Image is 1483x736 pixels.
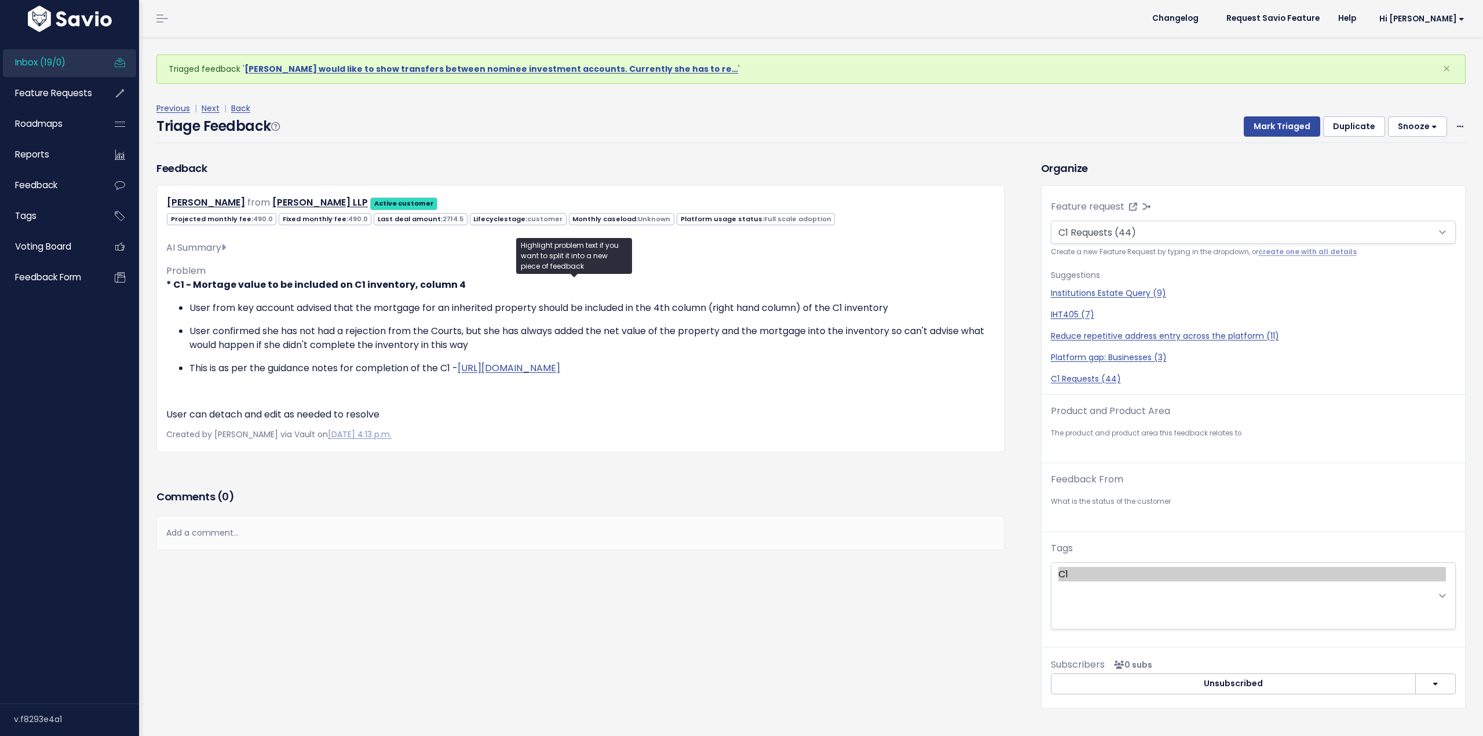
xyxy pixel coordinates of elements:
a: create one with all details [1258,247,1357,257]
p: User confirmed she has not had a rejection from the Courts, but she has always added the net valu... [189,324,995,352]
span: Last deal amount: [374,213,467,225]
span: Inbox (19/0) [15,56,65,68]
a: Feature Requests [3,80,96,107]
button: Mark Triaged [1244,116,1320,137]
span: Platform usage status: [677,213,835,225]
span: 490.0 [348,214,368,224]
small: Create a new Feature Request by typing in the dropdown, or . [1051,246,1456,258]
span: | [222,102,229,114]
strong: * C1 - Mortage value to be included on C1 inventory, column 4 [166,278,466,291]
p: This is as per the guidance notes for completion of the C1 - [189,361,995,375]
span: Feedback form [15,271,81,283]
a: Platform gap: Businesses (3) [1051,351,1456,364]
button: Unsubscribed [1051,673,1416,694]
span: <p><strong>Subscribers</strong><br><br> No subscribers yet<br> </p> [1109,659,1152,671]
a: Hi [PERSON_NAME] [1365,10,1474,28]
span: Tags [15,210,36,222]
a: Back [231,102,250,114]
img: logo-white.9d6f32f41409.svg [25,6,115,32]
h3: Organize [1041,160,1466,176]
span: | [192,102,199,114]
span: 490.0 [253,214,273,224]
span: Problem [166,264,206,277]
a: Institutions Estate Query (9) [1051,287,1456,299]
a: Reduce repetitive address entry across the platform (11) [1051,330,1456,342]
button: Close [1431,55,1462,83]
span: Feedback [15,179,57,191]
span: from [247,196,270,209]
strong: Active customer [374,199,434,208]
a: [PERSON_NAME] would like to show transfers between nominee investment accounts. Currently she has... [244,63,738,75]
a: Voting Board [3,233,96,260]
a: Request Savio Feature [1217,10,1329,27]
div: Highlight problem text if you want to split it into a new piece of feedback [516,238,632,274]
a: Help [1329,10,1365,27]
span: Unknown [638,214,670,224]
a: [DATE] 4:13 p.m. [328,429,392,440]
button: Snooze [1388,116,1447,137]
p: Suggestions [1051,268,1456,283]
label: Tags [1051,541,1073,555]
span: Feature Requests [15,87,92,99]
a: [PERSON_NAME] [167,196,245,209]
a: Reports [3,141,96,168]
div: v.f8293e4a1 [14,704,139,734]
a: IHT405 (7) [1051,309,1456,321]
option: C1 [1058,567,1446,581]
a: Inbox (19/0) [3,49,96,76]
span: Lifecyclestage: [470,213,567,225]
span: AI Summary [166,241,226,254]
div: Add a comment... [156,516,1005,550]
a: Previous [156,102,190,114]
span: × [1442,59,1451,78]
div: Triaged feedback ' ' [156,54,1466,84]
span: Created by [PERSON_NAME] via Vault on [166,429,392,440]
span: customer [527,214,562,224]
a: Feedback [3,172,96,199]
small: The product and product area this feedback relates to [1051,427,1456,440]
span: Subscribers [1051,658,1105,671]
p: User from key account advised that the mortgage for an inherited property should be included in t... [189,301,995,315]
span: Voting Board [15,240,71,252]
p: User can detach and edit as needed to resolve [166,408,995,422]
small: What is the status of the customer [1051,496,1456,508]
span: Roadmaps [15,118,63,130]
span: 0 [222,489,229,504]
a: Roadmaps [3,111,96,137]
span: Full scale adoption [764,214,831,224]
span: Reports [15,148,49,160]
h4: Triage Feedback [156,116,279,137]
a: Next [202,102,220,114]
a: [PERSON_NAME] LLP [272,196,368,209]
button: Duplicate [1323,116,1385,137]
a: [URL][DOMAIN_NAME] [458,361,560,375]
h3: Feedback [156,160,207,176]
label: Feedback From [1051,473,1123,486]
span: Fixed monthly fee: [279,213,371,225]
span: Projected monthly fee: [167,213,276,225]
label: Product and Product Area [1051,404,1170,418]
span: Monthly caseload: [569,213,674,225]
label: Feature request [1051,200,1124,214]
a: Tags [3,203,96,229]
span: Changelog [1152,14,1199,23]
a: Feedback form [3,264,96,291]
span: 2714.5 [443,214,463,224]
h3: Comments ( ) [156,489,1005,505]
span: Hi [PERSON_NAME] [1379,14,1464,23]
a: C1 Requests (44) [1051,373,1456,385]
